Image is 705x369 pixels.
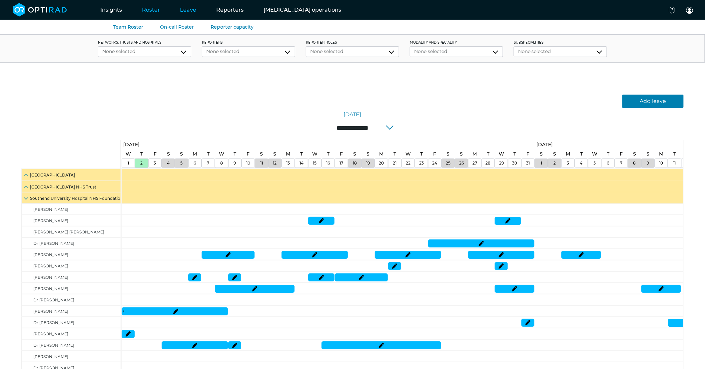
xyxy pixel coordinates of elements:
[658,159,665,168] a: November 10, 2025
[552,149,558,159] a: November 2, 2025
[205,149,211,159] a: October 7, 2025
[457,159,465,168] a: October 26, 2025
[124,149,133,159] a: October 1, 2025
[391,159,398,168] a: October 21, 2025
[518,48,603,55] div: None selected
[152,149,158,159] a: October 3, 2025
[33,218,68,223] span: [PERSON_NAME]
[272,149,278,159] a: October 12, 2025
[298,159,305,168] a: October 14, 2025
[444,159,452,168] a: October 25, 2025
[98,40,191,45] label: networks, trusts and hospitals
[431,159,439,168] a: October 24, 2025
[414,48,499,55] div: None selected
[497,159,505,168] a: October 29, 2025
[33,331,68,336] span: [PERSON_NAME]
[299,149,305,159] a: October 14, 2025
[259,159,265,168] a: October 11, 2025
[404,159,412,168] a: October 22, 2025
[471,149,479,159] a: October 27, 2025
[310,48,395,55] div: None selected
[485,149,491,159] a: October 28, 2025
[33,229,104,234] span: [PERSON_NAME] [PERSON_NAME]
[645,149,651,159] a: November 9, 2025
[259,149,265,159] a: October 11, 2025
[339,149,345,159] a: October 17, 2025
[30,184,96,189] span: [GEOGRAPHIC_DATA] NHS Trust
[672,159,678,168] a: November 11, 2025
[33,309,68,314] span: [PERSON_NAME]
[30,196,134,201] span: Southend University Hospital NHS Foundation Trust
[206,159,211,168] a: October 7, 2025
[605,149,611,159] a: November 6, 2025
[578,159,584,168] a: November 4, 2025
[272,159,279,168] a: October 12, 2025
[219,159,225,168] a: October 8, 2025
[645,159,651,168] a: November 9, 2025
[410,40,503,45] label: Modality and Speciality
[165,149,172,159] a: October 4, 2025
[344,111,361,119] a: [DATE]
[365,159,372,168] a: October 19, 2025
[352,149,358,159] a: October 18, 2025
[126,159,131,168] a: October 1, 2025
[590,149,599,159] a: November 5, 2025
[33,275,68,280] span: [PERSON_NAME]
[622,95,684,108] a: Add leave
[378,149,385,159] a: October 20, 2025
[102,48,187,55] div: None selected
[458,149,465,159] a: October 26, 2025
[618,149,625,159] a: November 7, 2025
[232,149,238,159] a: October 9, 2025
[179,159,185,168] a: October 5, 2025
[311,149,319,159] a: October 15, 2025
[578,149,584,159] a: November 4, 2025
[33,263,68,268] span: [PERSON_NAME]
[285,159,292,168] a: October 13, 2025
[312,159,319,168] a: October 15, 2025
[33,320,74,325] span: Dr [PERSON_NAME]
[351,159,358,168] a: October 18, 2025
[632,149,638,159] a: November 8, 2025
[539,159,544,168] a: November 1, 2025
[285,149,292,159] a: October 13, 2025
[445,149,451,159] a: October 25, 2025
[33,354,68,359] span: [PERSON_NAME]
[33,286,68,291] span: [PERSON_NAME]
[33,241,74,246] span: Dr [PERSON_NAME]
[365,149,371,159] a: October 19, 2025
[13,3,67,17] img: brand-opti-rad-logos-blue-and-white-d2f68631ba2948856bd03f2d395fb146ddc8fb01b4b6e9315ea85fa773367...
[565,159,571,168] a: November 3, 2025
[538,149,545,159] a: November 1, 2025
[33,207,68,212] span: [PERSON_NAME]
[33,343,74,348] span: Dr [PERSON_NAME]
[192,159,198,168] a: October 6, 2025
[497,149,506,159] a: October 29, 2025
[484,159,492,168] a: October 28, 2025
[206,48,291,55] div: None selected
[202,40,295,45] label: Reporters
[512,149,518,159] a: October 30, 2025
[165,159,171,168] a: October 4, 2025
[377,159,386,168] a: October 20, 2025
[191,149,199,159] a: October 6, 2025
[619,159,624,168] a: November 7, 2025
[658,149,665,159] a: November 10, 2025
[139,149,145,159] a: October 2, 2025
[525,159,532,168] a: October 31, 2025
[552,159,558,168] a: November 2, 2025
[418,149,424,159] a: October 23, 2025
[217,149,226,159] a: October 8, 2025
[152,159,158,168] a: October 3, 2025
[325,159,332,168] a: October 16, 2025
[179,149,185,159] a: October 5, 2025
[306,40,399,45] label: Reporter roles
[160,24,194,30] a: On-call Roster
[325,149,331,159] a: October 16, 2025
[404,149,412,159] a: October 22, 2025
[605,159,611,168] a: November 6, 2025
[392,149,398,159] a: October 21, 2025
[232,159,238,168] a: October 9, 2025
[30,173,75,178] span: [GEOGRAPHIC_DATA]
[113,24,143,30] a: Team Roster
